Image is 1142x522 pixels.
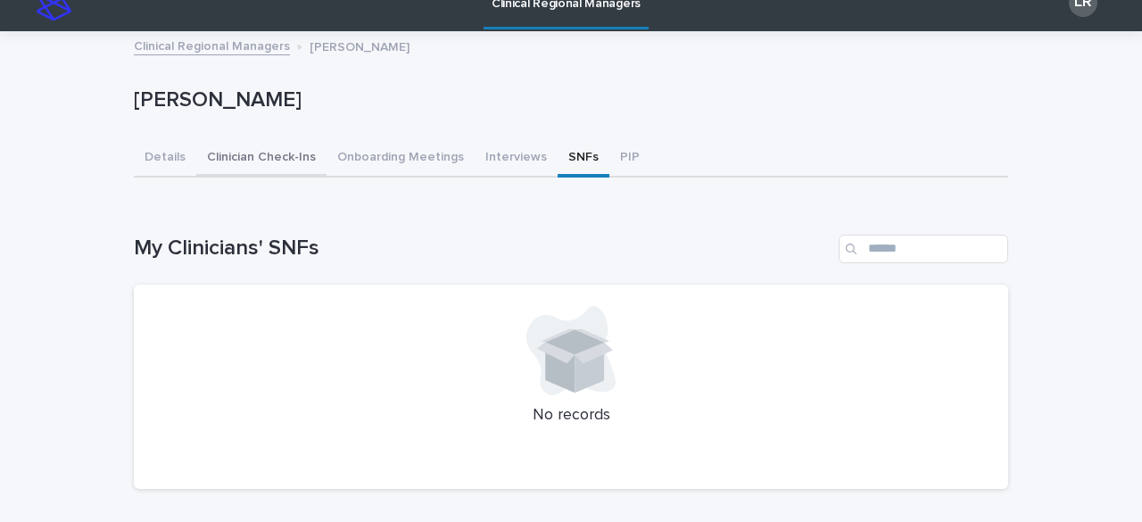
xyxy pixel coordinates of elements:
[839,235,1008,263] input: Search
[134,236,832,261] h1: My Clinicians' SNFs
[134,87,1001,113] p: [PERSON_NAME]
[558,140,609,178] button: SNFs
[609,140,650,178] button: PIP
[475,140,558,178] button: Interviews
[134,35,290,55] a: Clinical Regional Managers
[310,36,410,55] p: [PERSON_NAME]
[134,140,196,178] button: Details
[196,140,327,178] button: Clinician Check-Ins
[155,406,987,426] p: No records
[327,140,475,178] button: Onboarding Meetings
